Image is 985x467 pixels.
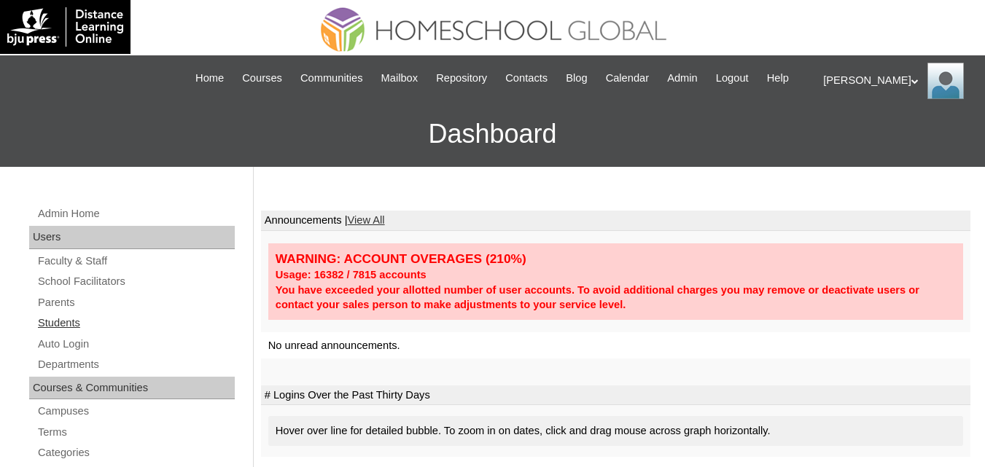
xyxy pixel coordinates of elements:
[36,272,235,291] a: School Facilitators
[660,70,705,87] a: Admin
[36,205,235,223] a: Admin Home
[36,356,235,374] a: Departments
[505,70,548,87] span: Contacts
[261,385,970,406] td: # Logins Over the Past Thirty Days
[276,283,956,313] div: You have exceeded your allotted number of user accounts. To avoid additional charges you may remo...
[374,70,426,87] a: Mailbox
[195,70,224,87] span: Home
[276,269,427,280] strong: Usage: 16382 / 7815 accounts
[293,70,370,87] a: Communities
[242,70,282,87] span: Courses
[667,70,698,87] span: Admin
[7,101,978,167] h3: Dashboard
[429,70,494,87] a: Repository
[268,416,963,446] div: Hover over line for detailed bubble. To zoom in on dates, click and drag mouse across graph horiz...
[36,423,235,442] a: Terms
[188,70,231,87] a: Home
[760,70,796,87] a: Help
[29,226,235,249] div: Users
[36,252,235,270] a: Faculty & Staff
[599,70,656,87] a: Calendar
[7,7,123,47] img: logo-white.png
[36,444,235,462] a: Categories
[261,211,970,231] td: Announcements |
[36,402,235,420] a: Campuses
[823,63,970,99] div: [PERSON_NAME]
[300,70,363,87] span: Communities
[36,335,235,353] a: Auto Login
[36,314,235,332] a: Students
[709,70,756,87] a: Logout
[927,63,964,99] img: Ariane Ebuen
[566,70,587,87] span: Blog
[558,70,594,87] a: Blog
[276,251,956,267] div: WARNING: ACCOUNT OVERAGES (210%)
[767,70,789,87] span: Help
[381,70,418,87] span: Mailbox
[261,332,970,359] td: No unread announcements.
[716,70,749,87] span: Logout
[606,70,649,87] span: Calendar
[348,214,385,226] a: View All
[29,377,235,400] div: Courses & Communities
[36,294,235,312] a: Parents
[498,70,555,87] a: Contacts
[436,70,487,87] span: Repository
[235,70,289,87] a: Courses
